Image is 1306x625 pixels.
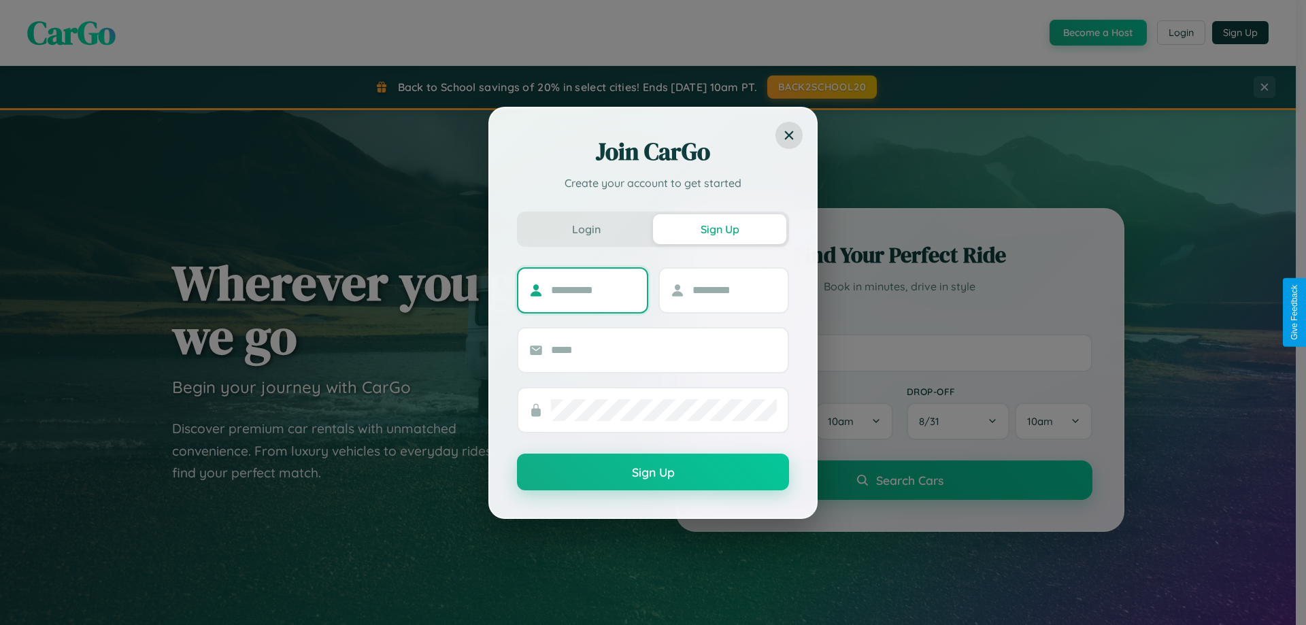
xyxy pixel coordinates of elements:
[517,135,789,168] h2: Join CarGo
[517,454,789,490] button: Sign Up
[517,175,789,191] p: Create your account to get started
[653,214,786,244] button: Sign Up
[520,214,653,244] button: Login
[1290,285,1299,340] div: Give Feedback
